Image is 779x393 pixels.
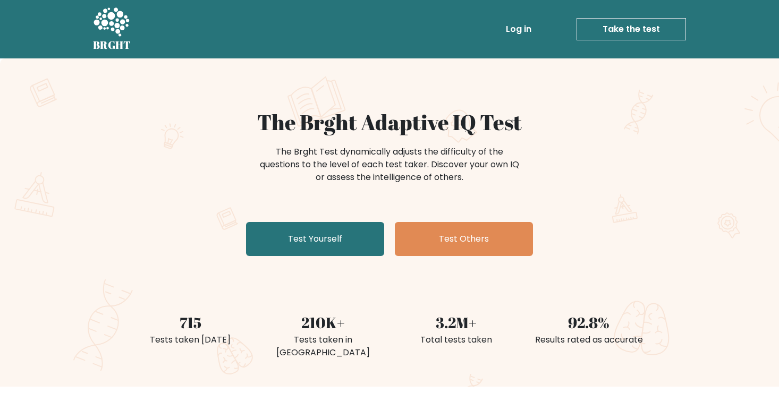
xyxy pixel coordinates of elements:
[257,146,522,184] div: The Brght Test dynamically adjusts the difficulty of the questions to the level of each test take...
[93,4,131,54] a: BRGHT
[263,334,383,359] div: Tests taken in [GEOGRAPHIC_DATA]
[396,334,516,346] div: Total tests taken
[396,311,516,334] div: 3.2M+
[93,39,131,52] h5: BRGHT
[263,311,383,334] div: 210K+
[130,109,649,135] h1: The Brght Adaptive IQ Test
[395,222,533,256] a: Test Others
[246,222,384,256] a: Test Yourself
[130,311,250,334] div: 715
[502,19,536,40] a: Log in
[529,311,649,334] div: 92.8%
[529,334,649,346] div: Results rated as accurate
[577,18,686,40] a: Take the test
[130,334,250,346] div: Tests taken [DATE]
